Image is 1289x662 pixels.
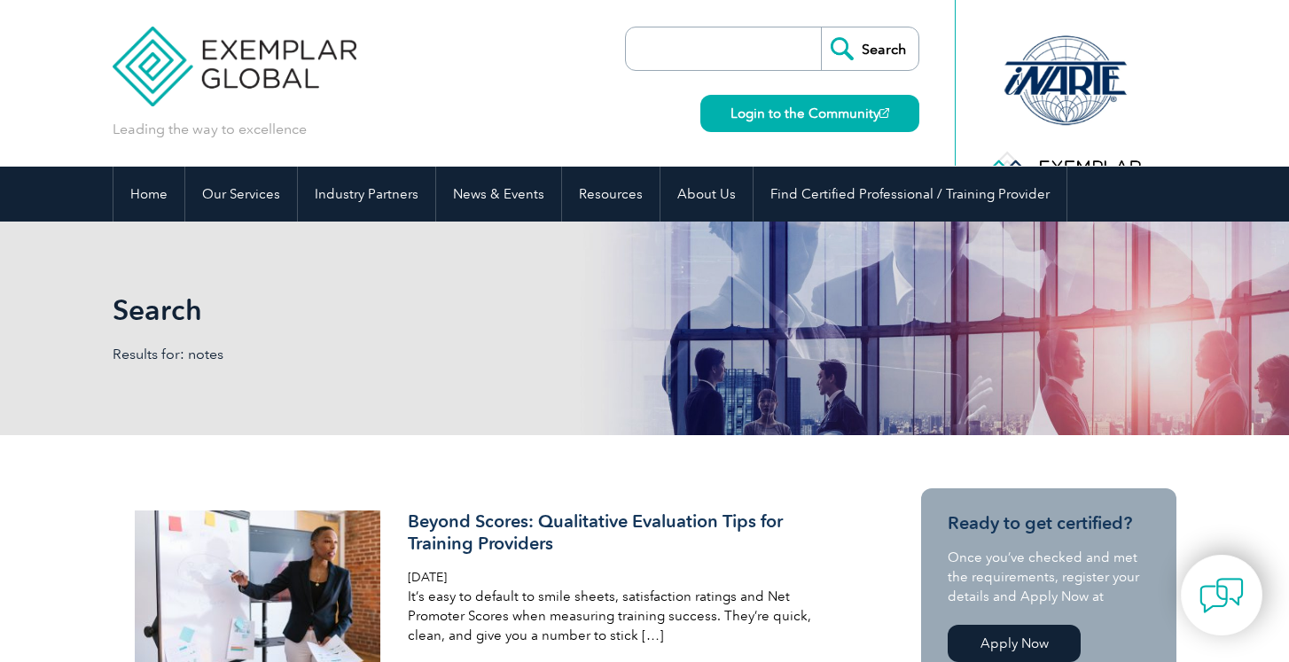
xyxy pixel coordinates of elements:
[879,108,889,118] img: open_square.png
[821,27,918,70] input: Search
[408,570,447,585] span: [DATE]
[298,167,435,222] a: Industry Partners
[700,95,919,132] a: Login to the Community
[185,167,297,222] a: Our Services
[436,167,561,222] a: News & Events
[113,345,644,364] p: Results for: notes
[113,292,793,327] h1: Search
[1199,573,1244,618] img: contact-chat.png
[948,512,1150,534] h3: Ready to get certified?
[113,167,184,222] a: Home
[948,548,1150,606] p: Once you’ve checked and met the requirements, register your details and Apply Now at
[562,167,660,222] a: Resources
[408,510,828,555] h3: Beyond Scores: Qualitative Evaluation Tips for Training Providers
[113,120,307,139] p: Leading the way to excellence
[408,587,828,645] p: It’s easy to default to smile sheets, satisfaction ratings and Net Promoter Scores when measuring...
[660,167,753,222] a: About Us
[754,167,1066,222] a: Find Certified Professional / Training Provider
[948,625,1081,662] a: Apply Now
